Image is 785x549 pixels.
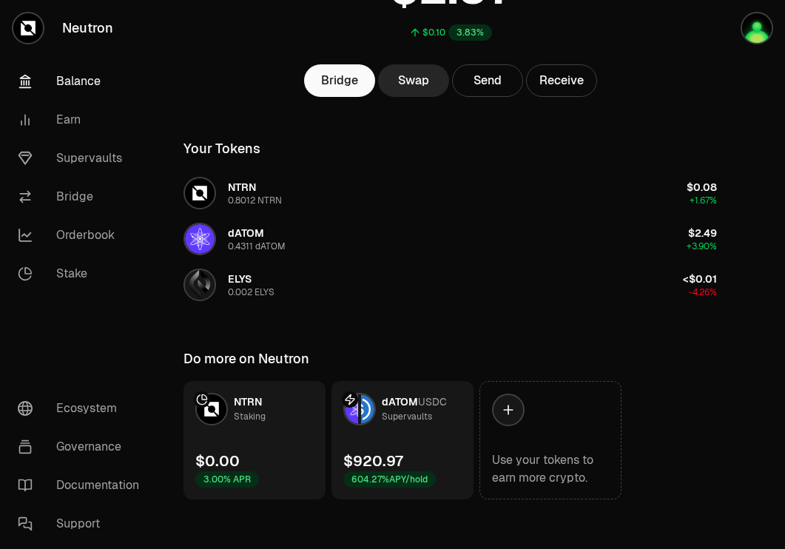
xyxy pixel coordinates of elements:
img: NTRN Logo [185,178,215,208]
span: dATOM [382,395,418,408]
span: $2.49 [688,226,717,240]
a: Bridge [304,64,375,97]
a: Earn [6,101,160,139]
span: NTRN [228,181,256,194]
a: Ecosystem [6,389,160,428]
div: 604.27% APY/hold [343,471,436,488]
img: ELYS Logo [185,270,215,300]
a: Bridge [6,178,160,216]
a: Orderbook [6,216,160,255]
img: NTRN Logo [197,394,226,424]
span: -4.26% [689,286,717,298]
div: Staking [234,409,266,424]
a: Stake [6,255,160,293]
div: Do more on Neutron [183,348,309,369]
a: Documentation [6,466,160,505]
div: 3.83% [448,24,492,41]
div: 3.00% APR [195,471,259,488]
button: ELYS LogoELYS0.002 ELYS<$0.01-4.26% [175,263,726,307]
a: Balance [6,62,160,101]
div: 0.002 ELYS [228,286,274,298]
button: Receive [526,64,597,97]
button: Send [452,64,523,97]
span: <$0.01 [683,272,717,286]
div: Use your tokens to earn more crypto. [492,451,609,487]
div: 0.8012 NTRN [228,195,282,206]
div: $920.97 [343,451,403,471]
a: Swap [378,64,449,97]
span: USDC [418,395,447,408]
div: $0.10 [422,27,445,38]
img: Atom Staking [742,13,772,43]
a: Supervaults [6,139,160,178]
span: ELYS [228,272,252,286]
span: dATOM [228,226,264,240]
a: NTRN LogoNTRNStaking$0.003.00% APR [183,381,326,499]
img: USDC Logo [361,394,374,424]
span: NTRN [234,395,262,408]
span: +3.90% [687,240,717,252]
img: dATOM Logo [345,394,358,424]
button: NTRN LogoNTRN0.8012 NTRN$0.08+1.67% [175,171,726,215]
span: $0.08 [687,181,717,194]
div: $0.00 [195,451,240,471]
span: +1.67% [690,195,717,206]
a: Support [6,505,160,543]
img: dATOM Logo [185,224,215,254]
a: dATOM LogoUSDC LogodATOMUSDCSupervaults$920.97604.27%APY/hold [331,381,474,499]
a: Governance [6,428,160,466]
a: Use your tokens to earn more crypto. [479,381,621,499]
div: Your Tokens [183,138,260,159]
div: 0.4311 dATOM [228,240,286,252]
div: Supervaults [382,409,432,424]
button: dATOM LogodATOM0.4311 dATOM$2.49+3.90% [175,217,726,261]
